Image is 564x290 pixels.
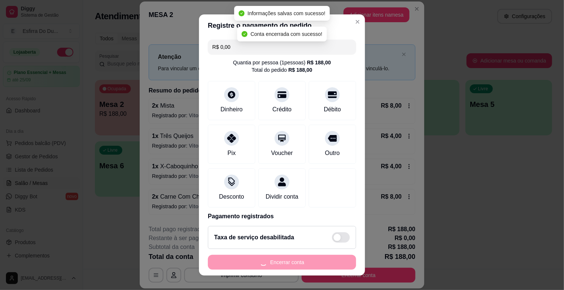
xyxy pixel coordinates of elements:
div: R$ 188,00 [288,66,312,74]
span: check-circle [239,10,245,16]
div: Total do pedido [252,66,312,74]
div: Desconto [219,192,244,201]
div: Débito [324,105,341,114]
input: Ex.: hambúrguer de cordeiro [212,40,352,54]
button: Close [352,16,364,28]
span: check-circle [242,31,248,37]
div: Dinheiro [220,105,243,114]
h2: Taxa de serviço desabilitada [214,233,294,242]
p: Pagamento registrados [208,212,356,221]
div: Voucher [271,149,293,158]
header: Registre o pagamento do pedido [199,14,365,37]
div: Quantia por pessoa ( 1 pessoas) [233,59,331,66]
span: Informações salvas com sucesso! [248,10,325,16]
span: Conta encerrada com sucesso! [251,31,322,37]
div: R$ 188,00 [307,59,331,66]
div: Crédito [272,105,292,114]
div: Pix [228,149,236,158]
div: Outro [325,149,340,158]
div: Dividir conta [266,192,298,201]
